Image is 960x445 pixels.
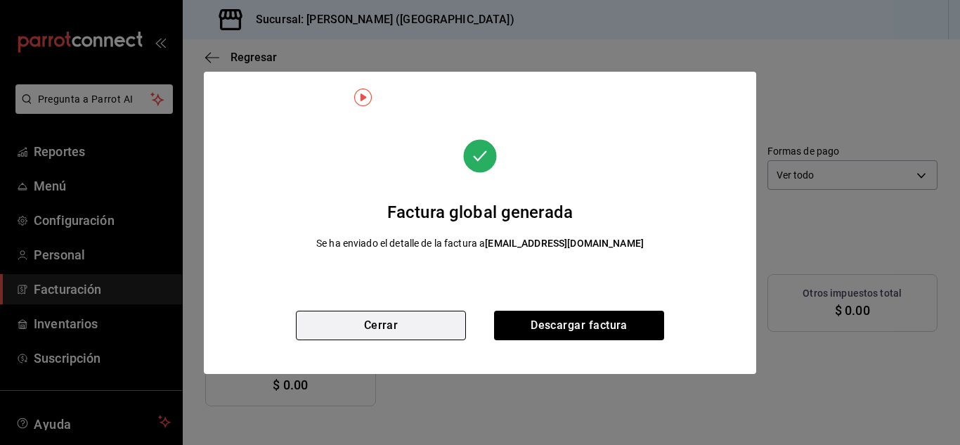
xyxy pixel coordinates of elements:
strong: [EMAIL_ADDRESS][DOMAIN_NAME] [485,238,644,249]
button: Cerrar [296,311,466,340]
button: Descargar factura [494,311,664,340]
div: Se ha enviado el detalle de la factura a [316,236,644,251]
div: Factura global generada [316,200,644,225]
img: Tooltip marker [354,89,372,106]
